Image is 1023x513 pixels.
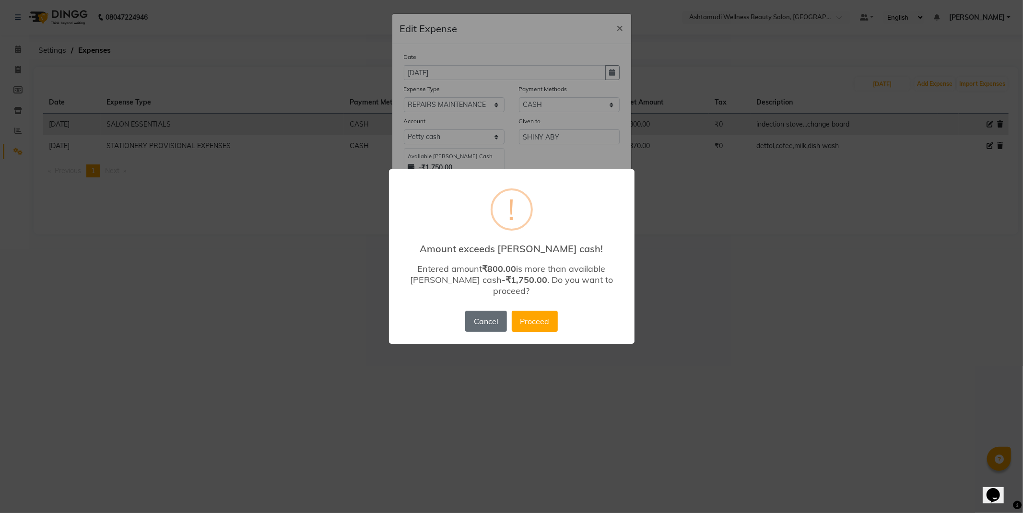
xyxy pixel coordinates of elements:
iframe: chat widget [983,475,1013,503]
div: ! [508,190,515,229]
b: ₹800.00 [482,263,517,274]
button: Cancel [465,311,506,332]
button: Proceed [512,311,558,332]
h2: Amount exceeds [PERSON_NAME] cash! [389,235,635,255]
b: -₹1,750.00 [502,274,547,285]
div: Entered amount is more than available [PERSON_NAME] cash . Do you want to proceed? [402,263,620,296]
